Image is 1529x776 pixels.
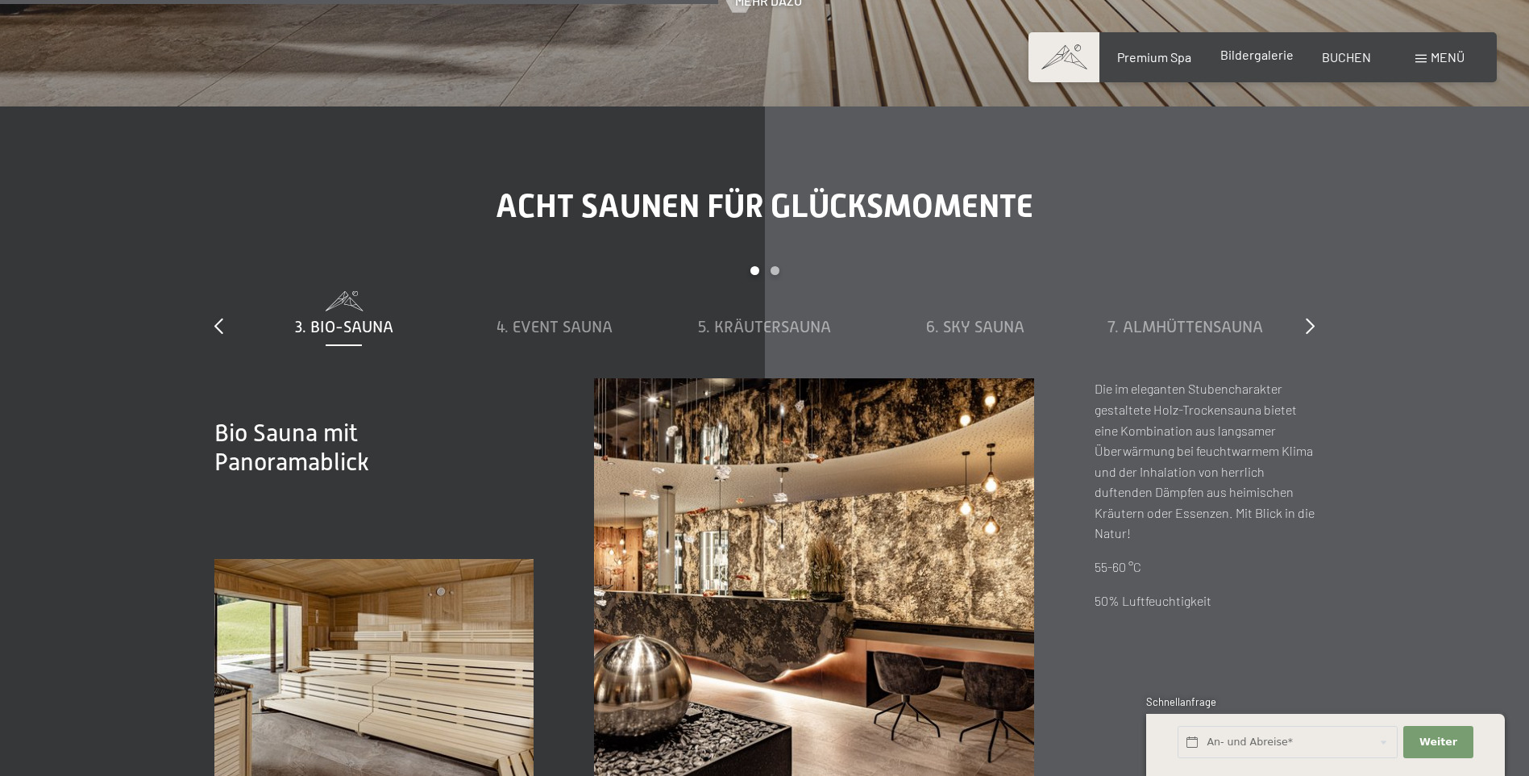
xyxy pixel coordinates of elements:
[1117,49,1191,65] a: Premium Spa
[497,318,613,336] span: 4. Event Sauna
[1095,590,1315,611] p: 50% Luftfeuchtigkeit
[1146,695,1216,708] span: Schnellanfrage
[1322,49,1371,65] a: BUCHEN
[295,318,393,336] span: 3. Bio-Sauna
[496,187,1033,225] span: Acht Saunen für Glücksmomente
[239,266,1290,291] div: Carousel Pagination
[1095,378,1315,544] p: Die im eleganten Stubencharakter gestaltete Holz-Trockensauna bietet eine Kombination aus langsam...
[214,419,369,476] span: Bio Sauna mit Panoramablick
[1220,47,1294,62] a: Bildergalerie
[1095,557,1315,578] p: 55-60 °C
[1431,49,1465,65] span: Menü
[750,266,759,275] div: Carousel Page 1 (Current Slide)
[1403,726,1473,759] button: Weiter
[926,318,1024,336] span: 6. Sky Sauna
[698,318,831,336] span: 5. Kräutersauna
[1107,318,1263,336] span: 7. Almhüttensauna
[771,266,779,275] div: Carousel Page 2
[1419,735,1457,749] span: Weiter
